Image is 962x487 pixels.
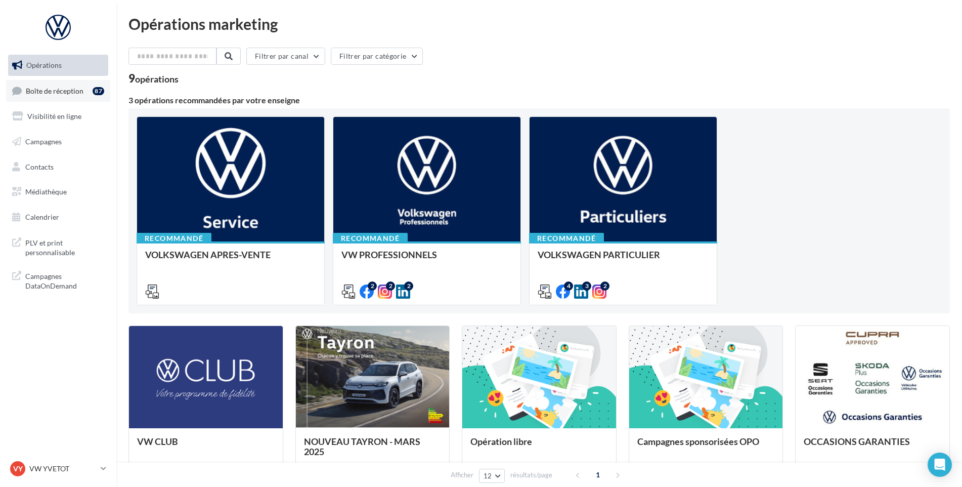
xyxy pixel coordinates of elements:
span: résultats/page [510,470,552,480]
a: Contacts [6,156,110,178]
span: VY [13,464,23,474]
span: 12 [484,472,492,480]
a: PLV et print personnalisable [6,232,110,262]
span: VW PROFESSIONNELS [341,249,437,260]
div: 2 [386,281,395,291]
span: 1 [590,467,606,483]
div: 2 [368,281,377,291]
div: 9 [128,73,179,84]
span: Boîte de réception [26,86,83,95]
span: Contacts [25,162,54,171]
div: Recommandé [529,233,604,244]
a: Médiathèque [6,181,110,202]
div: 2 [404,281,413,291]
span: Campagnes DataOnDemand [25,269,104,291]
span: Campagnes [25,137,62,146]
div: Open Intercom Messenger [928,453,952,477]
span: VOLKSWAGEN APRES-VENTE [145,249,271,260]
a: Campagnes DataOnDemand [6,265,110,295]
span: Opérations [26,61,62,69]
div: 4 [564,281,573,291]
a: Visibilité en ligne [6,106,110,127]
div: opérations [135,74,179,84]
div: 2 [600,281,609,291]
button: 12 [479,469,505,483]
span: PLV et print personnalisable [25,236,104,258]
a: Campagnes [6,131,110,152]
div: Recommandé [137,233,211,244]
span: Calendrier [25,213,59,221]
a: Boîte de réception87 [6,80,110,102]
span: Opération libre [470,436,532,447]
span: NOUVEAU TAYRON - MARS 2025 [304,436,420,457]
span: Campagnes sponsorisées OPO [637,436,759,447]
p: VW YVETOT [29,464,97,474]
button: Filtrer par canal [246,48,325,65]
div: 87 [93,87,104,95]
div: 3 opérations recommandées par votre enseigne [128,96,950,104]
a: Opérations [6,55,110,76]
span: VOLKSWAGEN PARTICULIER [538,249,660,260]
a: Calendrier [6,207,110,228]
span: OCCASIONS GARANTIES [804,436,910,447]
div: Opérations marketing [128,16,950,31]
a: VY VW YVETOT [8,459,108,478]
div: Recommandé [333,233,408,244]
span: VW CLUB [137,436,178,447]
span: Visibilité en ligne [27,112,81,120]
button: Filtrer par catégorie [331,48,423,65]
span: Afficher [451,470,473,480]
div: 3 [582,281,591,291]
span: Médiathèque [25,187,67,196]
